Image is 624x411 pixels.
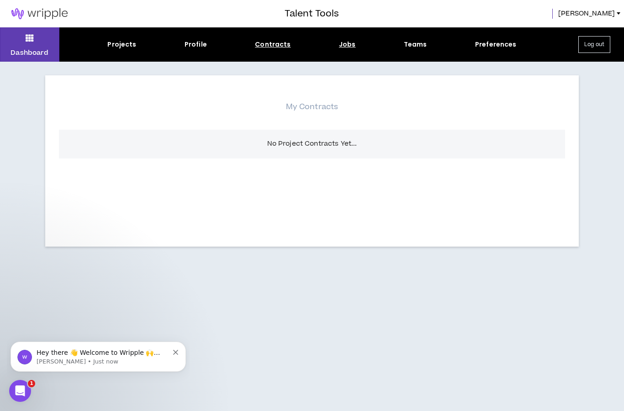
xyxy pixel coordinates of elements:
[9,380,31,402] iframe: Intercom live chat
[107,40,136,49] div: Projects
[286,103,338,111] h3: My Contracts
[475,40,517,49] div: Preferences
[578,36,610,53] button: Log out
[185,40,207,49] div: Profile
[11,48,48,58] p: Dashboard
[7,322,190,386] iframe: Intercom notifications message
[558,9,615,19] span: [PERSON_NAME]
[339,40,356,49] div: Jobs
[59,130,565,158] div: No Project Contracts Yet...
[404,40,427,49] div: Teams
[28,380,35,387] span: 1
[285,7,339,21] h3: Talent Tools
